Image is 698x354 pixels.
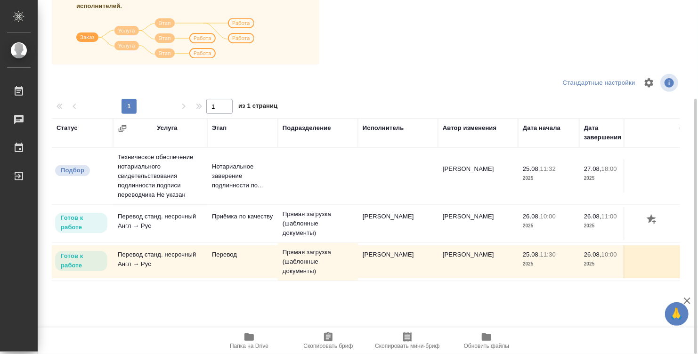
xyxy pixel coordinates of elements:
p: 18:00 [601,165,617,172]
p: 11:32 [540,165,556,172]
button: Скопировать мини-бриф [368,328,447,354]
p: 26.08, [584,213,601,220]
span: 🙏 [669,304,685,324]
button: Папка на Drive [210,328,289,354]
p: 2025 [523,174,575,183]
div: Подразделение [283,123,331,133]
button: Сгруппировать [118,124,127,133]
span: Скопировать бриф [303,343,353,349]
p: 25.08, [523,251,540,258]
p: 26.08, [584,251,601,258]
p: Приёмка по качеству [212,212,273,221]
div: Статус [57,123,78,133]
span: Обновить файлы [464,343,510,349]
span: Папка на Drive [230,343,268,349]
div: Автор изменения [443,123,496,133]
p: 10:00 [540,213,556,220]
td: [PERSON_NAME] [358,207,438,240]
div: Этап [212,123,227,133]
p: Подбор [61,166,84,175]
div: Дата начала [523,123,560,133]
button: 🙏 [665,302,689,326]
td: [PERSON_NAME] [438,207,518,240]
p: 11:00 [601,213,617,220]
button: Добавить оценку [644,212,660,228]
p: 2025 [584,174,636,183]
p: Готов к работе [61,213,102,232]
p: 10:00 [601,251,617,258]
span: Настроить таблицу [638,72,660,94]
span: Посмотреть информацию [660,74,680,92]
p: 2025 [584,259,636,269]
td: Техническое обеспечение нотариального свидетельствования подлинности подписи переводчика Не указан [113,148,207,204]
td: Прямая загрузка (шаблонные документы) [278,205,358,242]
div: Исполнитель [363,123,404,133]
div: Услуга [157,123,177,133]
td: [PERSON_NAME] [438,245,518,278]
p: Нотариальное заверение подлинности по... [212,162,273,190]
p: Перевод [212,250,273,259]
td: Прямая загрузка (шаблонные документы) [278,243,358,281]
td: [PERSON_NAME] [358,245,438,278]
button: Обновить файлы [447,328,526,354]
p: 27.08, [584,165,601,172]
p: 2025 [523,259,575,269]
p: 26.08, [523,213,540,220]
td: Перевод станд. несрочный Англ → Рус [113,207,207,240]
button: Скопировать бриф [289,328,368,354]
div: Дата завершения [584,123,636,142]
p: Готов к работе [61,251,102,270]
span: из 1 страниц [238,100,278,114]
div: split button [560,76,638,90]
span: Скопировать мини-бриф [375,343,439,349]
td: [PERSON_NAME] [438,160,518,193]
td: Перевод станд. несрочный Англ → Рус [113,245,207,278]
p: 2025 [523,221,575,231]
p: 11:30 [540,251,556,258]
p: 2025 [584,221,636,231]
p: 25.08, [523,165,540,172]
